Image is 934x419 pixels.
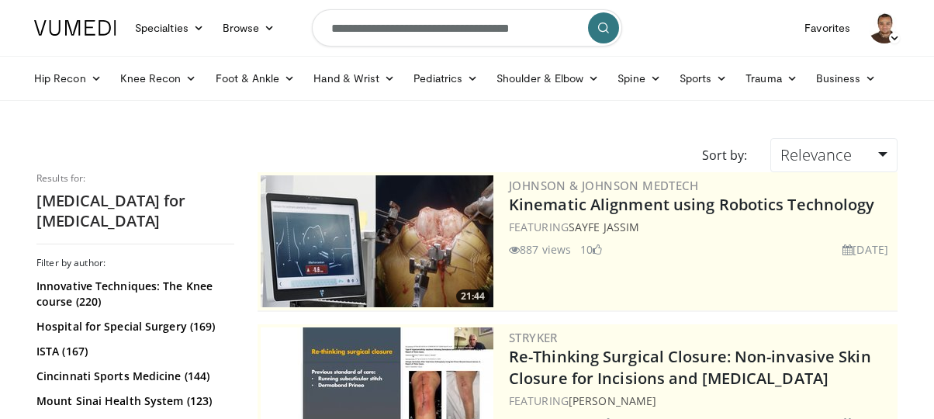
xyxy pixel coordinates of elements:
[111,63,206,94] a: Knee Recon
[404,63,487,94] a: Pediatrics
[842,241,888,258] li: [DATE]
[487,63,608,94] a: Shoulder & Elbow
[670,63,737,94] a: Sports
[261,175,493,307] img: 85482610-0380-4aae-aa4a-4a9be0c1a4f1.300x170_q85_crop-smart_upscale.jpg
[509,393,894,409] div: FEATURING
[509,241,571,258] li: 887 views
[736,63,807,94] a: Trauma
[126,12,213,43] a: Specialties
[780,144,852,165] span: Relevance
[509,194,875,215] a: Kinematic Alignment using Robotics Technology
[456,289,489,303] span: 21:44
[36,257,234,269] h3: Filter by author:
[36,319,230,334] a: Hospital for Special Surgery (169)
[770,138,898,172] a: Relevance
[261,175,493,307] a: 21:44
[608,63,669,94] a: Spine
[569,220,639,234] a: Sayfe Jassim
[36,393,230,409] a: Mount Sinai Health System (123)
[25,63,111,94] a: Hip Recon
[34,20,116,36] img: VuMedi Logo
[36,369,230,384] a: Cincinnati Sports Medicine (144)
[509,219,894,235] div: FEATURING
[36,172,234,185] p: Results for:
[807,63,886,94] a: Business
[36,344,230,359] a: ISTA (167)
[580,241,602,258] li: 10
[36,279,230,310] a: Innovative Techniques: The Knee course (220)
[569,393,656,408] a: [PERSON_NAME]
[509,330,558,345] a: Stryker
[690,138,759,172] div: Sort by:
[795,12,860,43] a: Favorites
[213,12,285,43] a: Browse
[312,9,622,47] input: Search topics, interventions
[304,63,404,94] a: Hand & Wrist
[36,191,234,231] h2: [MEDICAL_DATA] for [MEDICAL_DATA]
[509,346,871,389] a: Re-Thinking Surgical Closure: Non-invasive Skin Closure for Incisions and [MEDICAL_DATA]
[869,12,900,43] img: Avatar
[509,178,698,193] a: Johnson & Johnson MedTech
[206,63,305,94] a: Foot & Ankle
